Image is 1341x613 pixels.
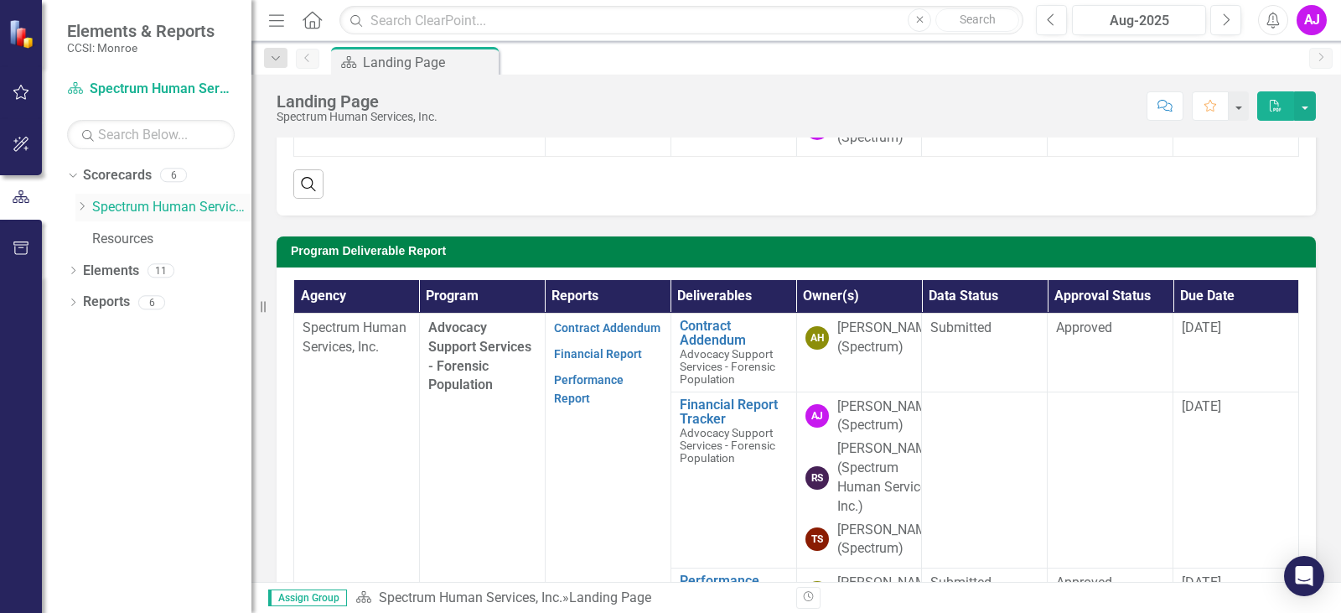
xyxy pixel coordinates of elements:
[277,92,438,111] div: Landing Page
[960,13,996,26] span: Search
[277,111,438,123] div: Spectrum Human Services, Inc.
[805,404,829,428] div: AJ
[670,313,796,392] td: Double-Click to Edit Right Click for Context Menu
[428,319,531,393] span: Advocacy Support Services - Forensic Population
[83,262,139,281] a: Elements
[1182,398,1221,414] span: [DATE]
[922,313,1048,392] td: Double-Click to Edit
[805,326,829,350] div: AH
[83,166,152,185] a: Scorecards
[1182,574,1221,590] span: [DATE]
[339,6,1023,35] input: Search ClearPoint...
[935,8,1019,32] button: Search
[554,347,642,361] a: Financial Report
[1056,319,1112,335] span: Approved
[922,392,1048,569] td: Double-Click to Edit
[554,373,624,406] a: Performance Report
[930,574,992,590] span: Submitted
[8,19,38,49] img: ClearPoint Strategy
[680,426,775,465] span: Advocacy Support Services - Forensic Population
[680,397,788,427] a: Financial Report Tracker
[554,321,660,335] a: Contract Addendum
[67,80,235,99] a: Spectrum Human Services, Inc.
[67,120,235,149] input: Search Below...
[379,590,562,605] a: Spectrum Human Services, Inc.
[83,293,130,312] a: Reports
[1072,5,1206,35] button: Aug-2025
[930,319,992,335] span: Submitted
[363,52,494,73] div: Landing Page
[837,521,938,559] div: [PERSON_NAME] (Spectrum)
[268,590,347,606] span: Assign Group
[67,41,215,55] small: CCSI: Monroe
[805,466,829,490] div: RS
[837,397,938,436] div: [PERSON_NAME] (Spectrum)
[160,169,187,183] div: 6
[805,527,829,551] div: TS
[1284,556,1324,596] div: Open Intercom Messenger
[805,581,829,605] div: AH
[1048,313,1173,392] td: Double-Click to Edit
[670,392,796,569] td: Double-Click to Edit Right Click for Context Menu
[92,198,251,217] a: Spectrum Human Services, Inc.
[837,439,938,516] div: [PERSON_NAME] (Spectrum Human Services, Inc.)
[1182,319,1221,335] span: [DATE]
[680,109,788,138] a: Organizational Chart
[148,263,174,278] div: 11
[1078,11,1200,31] div: Aug-2025
[1297,5,1327,35] button: AJ
[837,319,938,357] div: [PERSON_NAME] (Spectrum)
[138,295,165,309] div: 6
[67,21,215,41] span: Elements & Reports
[303,319,411,357] p: Spectrum Human Services, Inc.
[569,590,651,605] div: Landing Page
[92,230,251,249] a: Resources
[680,319,788,348] a: Contract Addendum
[1048,392,1173,569] td: Double-Click to Edit
[1056,574,1112,590] span: Approved
[837,574,938,612] div: [PERSON_NAME] (Spectrum)
[291,245,1307,257] h3: Program Deliverable Report
[680,347,775,386] span: Advocacy Support Services - Forensic Population
[355,589,784,608] div: »
[680,574,788,603] a: Performance Report Tracker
